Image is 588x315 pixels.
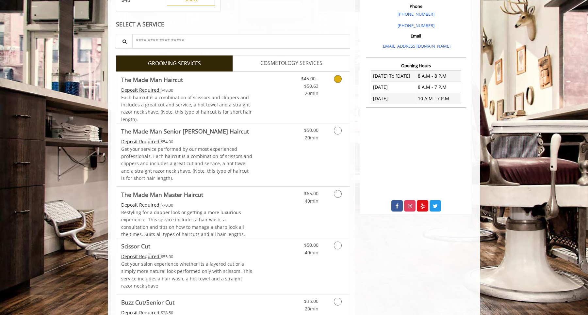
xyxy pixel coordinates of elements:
div: SELECT A SERVICE [116,21,350,27]
span: $50.00 [304,242,318,248]
h3: Phone [367,4,465,8]
span: Each haircut is a combination of scissors and clippers and includes a great cut and service, a ho... [121,94,252,122]
span: This service needs some Advance to be paid before we block your appointment [121,253,161,260]
span: This service needs some Advance to be paid before we block your appointment [121,87,161,93]
b: Buzz Cut/Senior Cut [121,298,174,307]
span: This service needs some Advance to be paid before we block your appointment [121,138,161,145]
div: $70.00 [121,201,253,209]
span: 20min [305,134,318,141]
p: Get your service performed by our most experienced professionals. Each haircut is a combination o... [121,146,253,182]
div: $54.00 [121,138,253,145]
span: $35.00 [304,298,318,304]
span: COSMETOLOGY SERVICES [260,59,322,68]
span: 20min [305,306,318,312]
b: The Made Man Master Haircut [121,190,203,199]
span: This service needs some Advance to be paid before we block your appointment [121,202,161,208]
span: GROOMING SERVICES [148,59,201,68]
span: 40min [305,249,318,256]
span: Restyling for a dapper look or getting a more luxurious experience. This service includes a hair ... [121,209,245,237]
td: [DATE] To [DATE] [371,71,416,82]
td: [DATE] [371,93,416,104]
td: [DATE] [371,82,416,93]
b: Scissor Cut [121,242,150,251]
h3: Opening Hours [366,63,466,68]
span: $45.00 - $50.63 [301,75,318,89]
a: [PHONE_NUMBER] [398,23,434,28]
a: [PHONE_NUMBER] [398,11,434,17]
td: 8 A.M - 8 P.M [416,71,461,82]
b: The Made Man Senior [PERSON_NAME] Haircut [121,127,249,136]
td: 10 A.M - 7 P.M [416,93,461,104]
span: $50.00 [304,127,318,133]
a: [EMAIL_ADDRESS][DOMAIN_NAME] [382,43,450,49]
span: 40min [305,198,318,204]
td: 8 A.M - 7 P.M [416,82,461,93]
h3: Email [367,34,465,38]
div: $48.00 [121,87,253,94]
b: The Made Man Haircut [121,75,183,84]
button: Service Search [116,34,133,49]
span: $65.00 [304,190,318,197]
div: $55.00 [121,253,253,260]
span: 20min [305,90,318,96]
p: Get your salon experience whether its a layered cut or a simply more natural look performed only ... [121,260,253,290]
